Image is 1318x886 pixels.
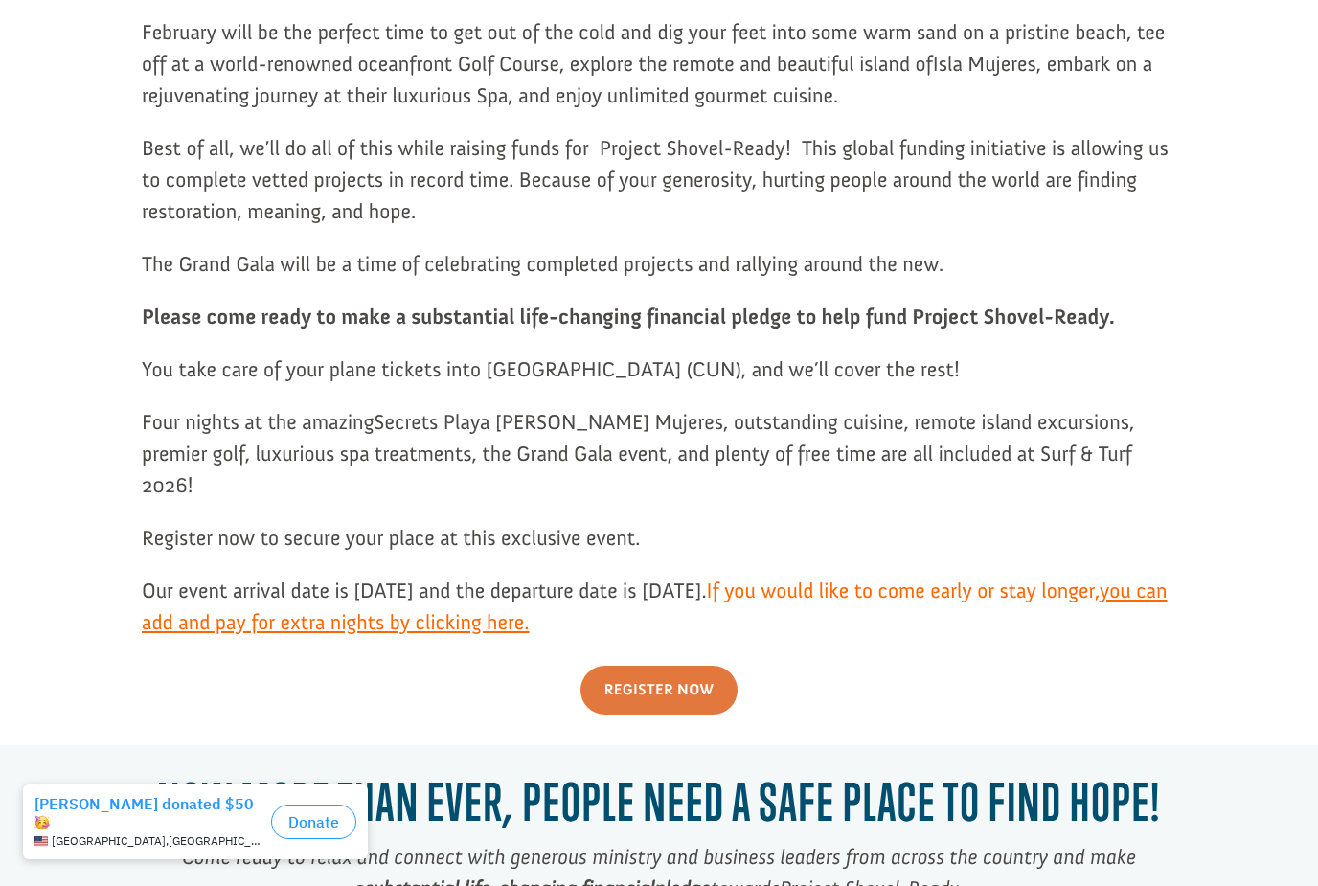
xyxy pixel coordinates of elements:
[142,304,1120,329] strong: Please come ready to make a substantial life-changing financial pledge to help fund Project Shove...
[142,406,1176,522] p: Four nights at the amazing , outstanding cuisine, remote island excursions, premier golf, luxurio...
[142,353,1176,406] p: You take care of your plane tickets into [GEOGRAPHIC_DATA] (CUN), and we’ll cover the rest!
[142,575,1176,659] p: Our event arrival date is [DATE] and the departure date is [DATE].
[142,248,1176,301] p: The Grand Gala will be a time of celebrating completed projects and rallying around the new.
[142,132,1176,248] p: Best of all, we’ll do all of this while raising funds for Project Shovel-Ready! This global fundi...
[142,578,1168,645] a: you can add and pay for extra nights by clicking here.
[34,19,263,57] div: [PERSON_NAME] donated $50
[142,16,1176,132] p: February will be the perfect time to get out of the cold and dig your feet into some warm sand on...
[52,59,263,73] span: [GEOGRAPHIC_DATA] , [GEOGRAPHIC_DATA]
[374,409,723,435] span: Secrets Playa [PERSON_NAME] Mujeres
[142,578,1168,635] span: If you would like to come early or stay longer,
[34,40,50,56] img: emoji partyFace
[580,666,739,715] a: Register Now
[157,771,1161,832] strong: NOW MORE THAN EVER, PEOPLE NEED A SAFE PLACE TO FIND HOPE!
[142,522,1176,575] p: Register now to secure your place at this exclusive event.
[933,51,1036,77] span: Isla Mujeres
[271,30,356,64] button: Donate
[34,59,48,73] img: US.png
